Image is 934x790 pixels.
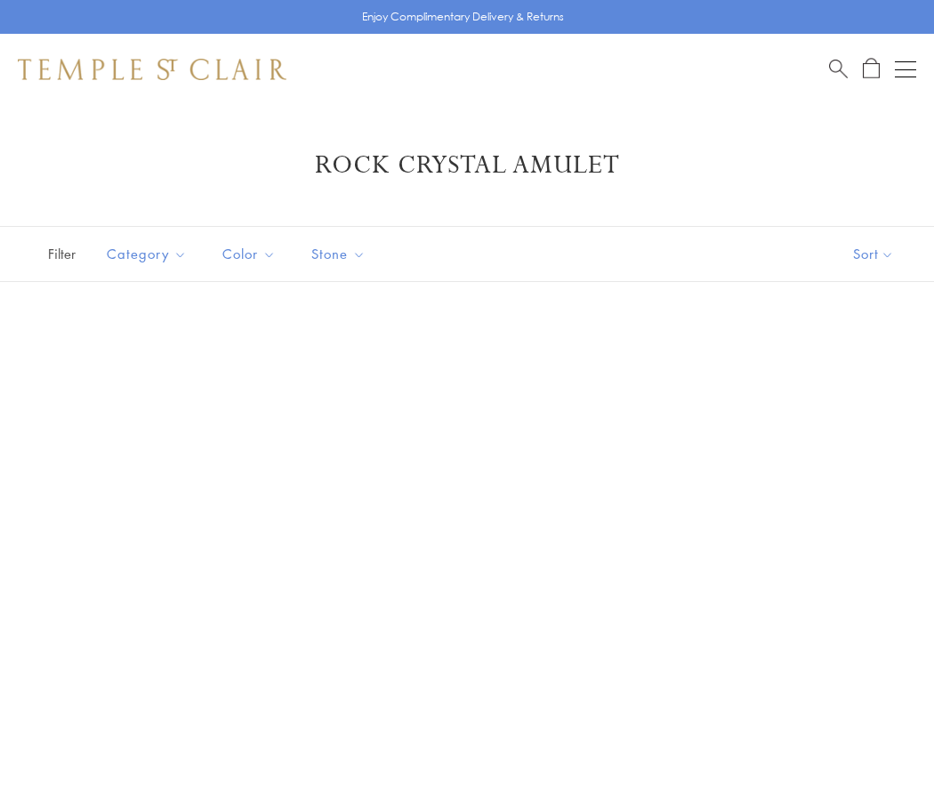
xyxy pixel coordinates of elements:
[209,234,289,274] button: Color
[213,243,289,265] span: Color
[44,149,890,181] h1: Rock Crystal Amulet
[863,58,880,80] a: Open Shopping Bag
[895,59,916,80] button: Open navigation
[93,234,200,274] button: Category
[302,243,379,265] span: Stone
[98,243,200,265] span: Category
[18,59,286,80] img: Temple St. Clair
[829,58,848,80] a: Search
[298,234,379,274] button: Stone
[813,227,934,281] button: Show sort by
[362,8,564,26] p: Enjoy Complimentary Delivery & Returns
